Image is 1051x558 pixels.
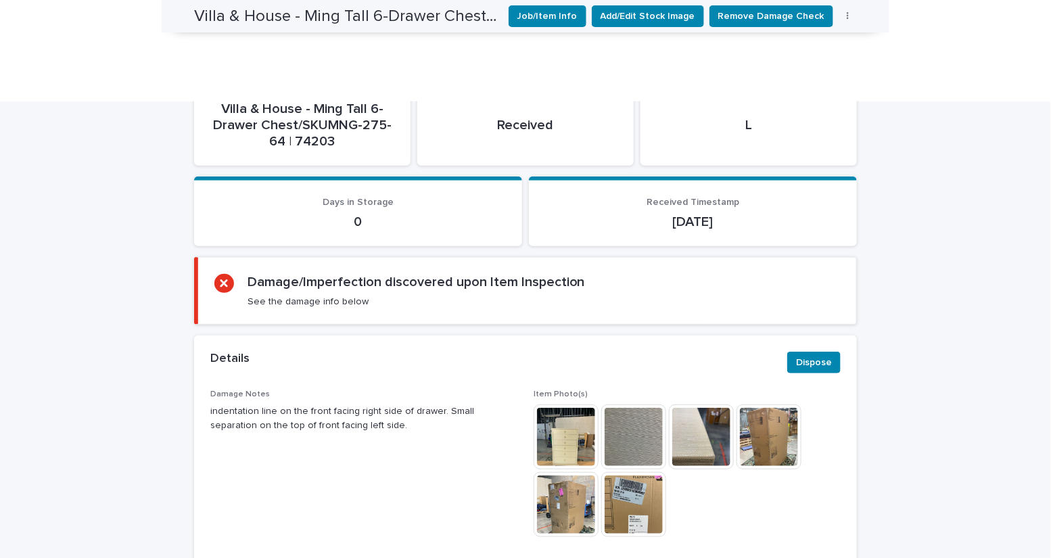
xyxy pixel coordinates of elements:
span: Add/Edit Stock Image [601,9,695,23]
p: See the damage info below [248,296,369,308]
p: 0 [210,214,506,230]
p: [DATE] [545,214,841,230]
p: L [657,117,841,133]
span: Dispose [796,356,832,369]
h2: Villa & House - Ming Tall 6-Drawer Chest/SKUMNG-275-64 | 74203 [194,7,498,26]
h2: Damage/Imperfection discovered upon Item Inspection [248,274,585,290]
button: Dispose [787,352,841,373]
span: Job/Item Info [517,9,578,23]
button: Add/Edit Stock Image [592,5,704,27]
p: Received [434,117,617,133]
span: Item Photo(s) [534,390,588,398]
button: Job/Item Info [509,5,586,27]
button: Remove Damage Check [709,5,833,27]
span: Remove Damage Check [718,9,824,23]
p: indentation line on the front facing right side of drawer. Small separation on the top of front f... [210,404,517,433]
span: Received Timestamp [647,197,739,207]
span: Damage Notes [210,390,270,398]
h2: Details [210,352,250,367]
span: Days in Storage [323,197,394,207]
p: Villa & House - Ming Tall 6-Drawer Chest/SKUMNG-275-64 | 74203 [210,101,394,149]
